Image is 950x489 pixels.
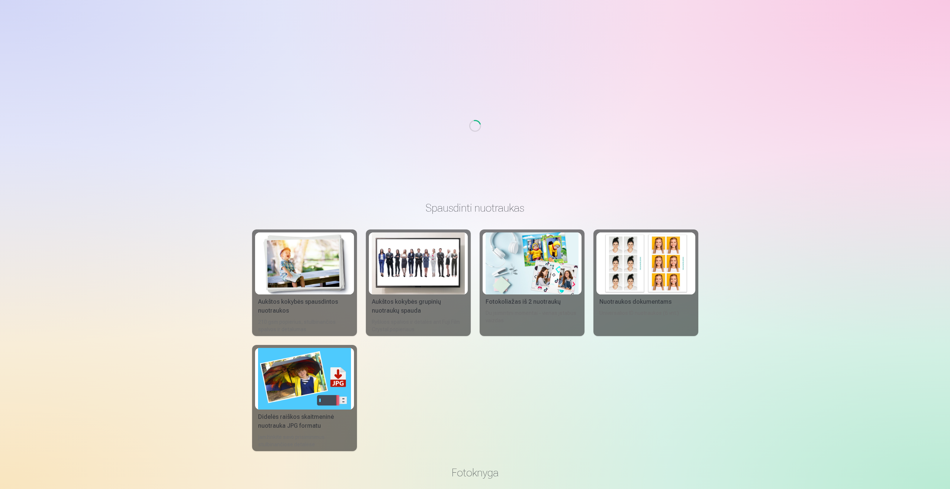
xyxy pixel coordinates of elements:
[255,297,354,315] div: Aukštos kokybės spausdintos nuotraukos
[369,318,468,333] div: Ryškios spalvos ir detalės ant Fuji Film Crystal popieriaus
[252,345,357,451] a: Didelės raiškos skaitmeninė nuotrauka JPG formatuDidelės raiškos skaitmeninė nuotrauka JPG format...
[255,413,354,430] div: Didelės raiškos skaitmeninė nuotrauka JPG formatu
[483,297,582,306] div: Fotokoliažas iš 2 nuotraukų
[596,297,695,306] div: Nuotraukos dokumentams
[258,466,692,479] h3: Fotoknyga
[252,229,357,336] a: Aukštos kokybės spausdintos nuotraukos Aukštos kokybės spausdintos nuotraukos210 gsm popierius, s...
[366,229,471,336] a: Aukštos kokybės grupinių nuotraukų spaudaAukštos kokybės grupinių nuotraukų spaudaRyškios spalvos...
[480,229,585,336] a: Fotokoliažas iš 2 nuotraukųFotokoliažas iš 2 nuotraukųDu įsimintini momentai - vienas įstabus vai...
[372,232,465,294] img: Aukštos kokybės grupinių nuotraukų spauda
[258,201,692,215] h3: Spausdinti nuotraukas
[483,309,582,333] div: Du įsimintini momentai - vienas įstabus vaizdas
[369,297,468,315] div: Aukštos kokybės grupinių nuotraukų spauda
[593,229,698,336] a: Nuotraukos dokumentamsNuotraukos dokumentamsUniversalios ID nuotraukos (6 vnt.)
[486,232,579,294] img: Fotokoliažas iš 2 nuotraukų
[596,309,695,333] div: Universalios ID nuotraukos (6 vnt.)
[258,348,351,410] img: Didelės raiškos skaitmeninė nuotrauka JPG formatu
[255,318,354,333] div: 210 gsm popierius, stulbinančios spalvos ir detalumas
[599,232,692,294] img: Nuotraukos dokumentams
[255,433,354,448] div: Įamžinkite savo prisiminimus stulbinančiose detalėse
[258,232,351,294] img: Aukštos kokybės spausdintos nuotraukos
